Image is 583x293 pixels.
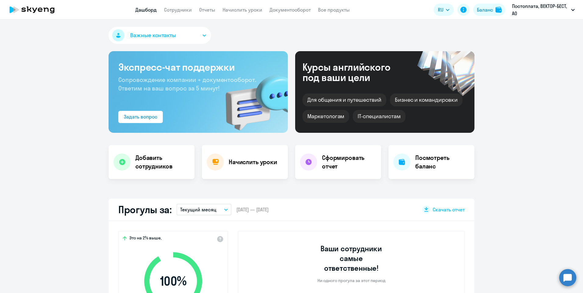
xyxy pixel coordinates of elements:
div: Для общения и путешествий [302,94,386,106]
h3: Ваши сотрудники самые ответственные! [312,244,391,273]
div: Бизнес и командировки [390,94,463,106]
a: Все продукты [318,7,350,13]
img: bg-img [217,64,288,133]
button: Постоплата, ВЕКТОР-БЕСТ, АО [509,2,578,17]
span: Сопровождение компании + документооборот. Ответим на ваш вопрос за 5 минут! [118,76,256,92]
span: Скачать отчет [433,206,465,213]
span: Важные контакты [130,31,176,39]
h3: Экспресс-чат поддержки [118,61,278,73]
div: Задать вопрос [124,113,157,120]
button: Балансbalance [473,4,505,16]
img: balance [495,7,502,13]
h4: Добавить сотрудников [135,154,190,171]
span: RU [438,6,443,13]
h4: Начислить уроки [229,158,277,166]
a: Начислить уроки [223,7,262,13]
h4: Сформировать отчет [322,154,376,171]
div: IT-специалистам [353,110,405,123]
span: Это на 2% выше, [129,235,162,242]
button: RU [434,4,454,16]
div: Курсы английского под ваши цели [302,62,407,83]
h2: Прогулы за: [118,203,172,216]
button: Текущий месяц [177,204,231,215]
a: Документооборот [270,7,311,13]
button: Задать вопрос [118,111,163,123]
span: 100 % [138,274,208,288]
h4: Посмотреть баланс [415,154,470,171]
a: Отчеты [199,7,215,13]
div: Маркетологам [302,110,349,123]
p: Текущий месяц [180,206,216,213]
p: Ни одного прогула за этот период [317,278,385,283]
button: Важные контакты [109,27,211,44]
p: Постоплата, ВЕКТОР-БЕСТ, АО [512,2,569,17]
span: [DATE] — [DATE] [236,206,269,213]
a: Сотрудники [164,7,192,13]
a: Дашборд [135,7,157,13]
div: Баланс [477,6,493,13]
